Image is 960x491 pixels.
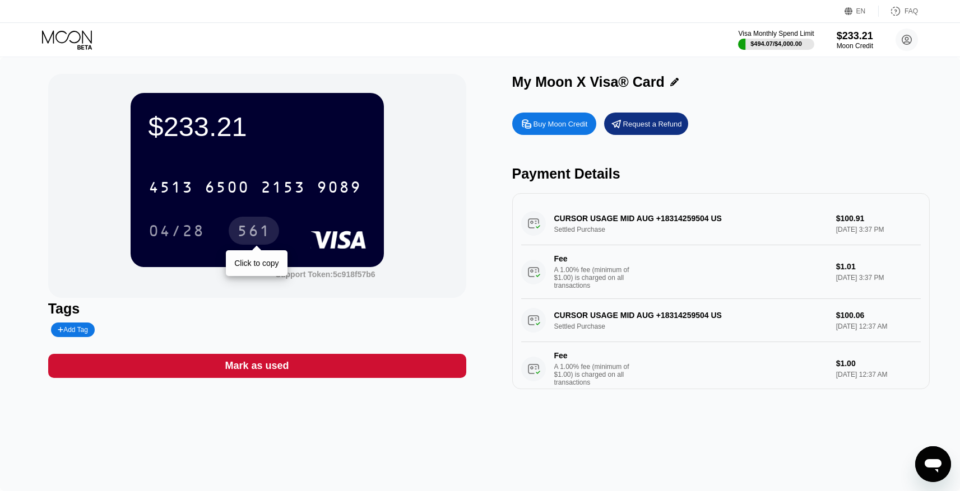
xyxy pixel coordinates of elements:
[317,180,361,198] div: 9089
[48,354,466,378] div: Mark as used
[554,254,633,263] div: Fee
[738,30,814,50] div: Visa Monthly Spend Limit$494.07/$4,000.00
[837,30,873,50] div: $233.21Moon Credit
[237,223,271,241] div: 561
[512,74,665,90] div: My Moon X Visa® Card
[205,180,249,198] div: 6500
[905,7,918,15] div: FAQ
[521,245,921,299] div: FeeA 1.00% fee (minimum of $1.00) is charged on all transactions$1.01[DATE] 3:37 PM
[554,266,638,289] div: A 1.00% fee (minimum of $1.00) is charged on all transactions
[512,113,596,135] div: Buy Moon Credit
[837,42,873,50] div: Moon Credit
[261,180,305,198] div: 2153
[140,217,213,245] div: 04/28
[836,359,921,368] div: $1.00
[915,446,951,482] iframe: Кнопка запуска окна обмена сообщениями
[149,111,366,142] div: $233.21
[149,180,193,198] div: 4513
[229,217,279,245] div: 561
[856,7,866,15] div: EN
[225,359,289,372] div: Mark as used
[276,270,375,279] div: Support Token:5c918f57b6
[521,342,921,396] div: FeeA 1.00% fee (minimum of $1.00) is charged on all transactions$1.00[DATE] 12:37 AM
[836,274,921,282] div: [DATE] 3:37 PM
[837,30,873,42] div: $233.21
[750,40,802,47] div: $494.07 / $4,000.00
[879,6,918,17] div: FAQ
[51,322,95,337] div: Add Tag
[554,363,638,386] div: A 1.00% fee (minimum of $1.00) is charged on all transactions
[534,119,588,129] div: Buy Moon Credit
[738,30,814,38] div: Visa Monthly Spend Limit
[623,119,682,129] div: Request a Refund
[554,351,633,360] div: Fee
[234,259,279,268] div: Click to copy
[512,166,930,182] div: Payment Details
[149,223,205,241] div: 04/28
[58,326,88,334] div: Add Tag
[604,113,688,135] div: Request a Refund
[48,301,466,317] div: Tags
[845,6,879,17] div: EN
[836,262,921,271] div: $1.01
[276,270,375,279] div: Support Token: 5c918f57b6
[142,173,368,201] div: 4513650021539089
[836,371,921,378] div: [DATE] 12:37 AM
